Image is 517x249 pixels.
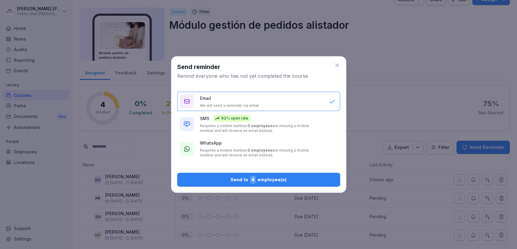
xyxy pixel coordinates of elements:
p: 92% open rate [221,116,248,121]
button: Send to4employee(s) [177,173,340,187]
p: Requires a mobile number. are missing a mobile number and will receive an email instead. [200,148,323,158]
p: Requires a mobile number. are missing a mobile number and will receive an email instead. [200,123,323,133]
p: Remind everyone who has not yet completed the course [177,73,308,79]
b: 0 employees [247,148,272,152]
span: 4 [250,176,256,184]
p: WhatsApp [200,140,222,146]
b: 0 employees [247,123,272,128]
div: Send to employee(s) [182,176,335,184]
h1: Send reminder [177,62,220,71]
p: Email [200,95,211,101]
p: SMS [200,115,209,122]
p: We will send a reminder via email [200,103,259,108]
